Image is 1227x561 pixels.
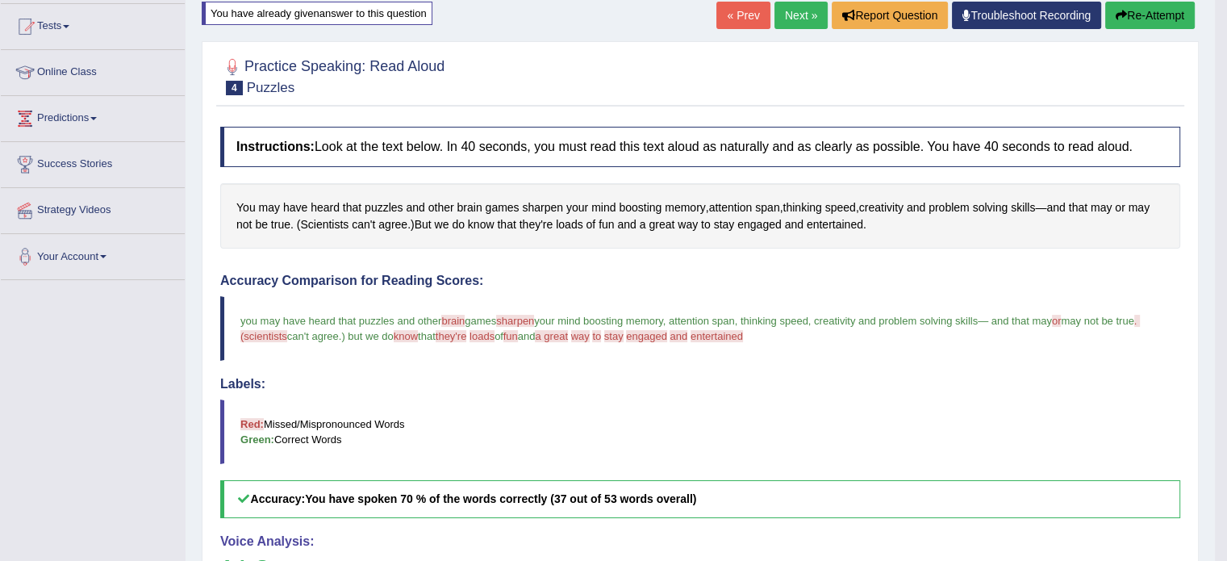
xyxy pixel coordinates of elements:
span: Click to see word definition [755,199,779,216]
span: Click to see word definition [785,216,803,233]
small: Puzzles [247,80,295,95]
a: Online Class [1,50,185,90]
span: entertained [691,330,743,342]
span: games [465,315,496,327]
span: Click to see word definition [973,199,1008,216]
span: or [1052,315,1062,327]
span: Click to see word definition [271,216,290,233]
span: 4 [226,81,243,95]
span: Click to see word definition [566,199,588,216]
span: Click to see word definition [859,199,904,216]
button: Re-Attempt [1105,2,1195,29]
span: attention span [669,315,735,327]
span: Click to see word definition [591,199,616,216]
span: Click to see word definition [709,199,753,216]
span: may not be true [1061,315,1133,327]
div: , , , — . ( .) . [220,183,1180,249]
h4: Labels: [220,377,1180,391]
blockquote: Missed/Mispronounced Words Correct Words [220,400,1180,464]
span: Click to see word definition [255,216,268,233]
span: Click to see word definition [783,199,821,216]
span: Click to see word definition [807,216,863,233]
span: stay [604,330,624,342]
span: — [978,315,988,327]
span: Click to see word definition [457,199,482,216]
span: way [571,330,590,342]
a: Strategy Videos [1,188,185,228]
span: Click to see word definition [599,216,614,233]
span: you may have heard that puzzles and other [240,315,441,327]
span: to [592,330,601,342]
span: Click to see word definition [236,216,252,233]
span: Click to see word definition [825,199,856,216]
span: Click to see word definition [1069,199,1087,216]
h4: Accuracy Comparison for Reading Scores: [220,274,1180,288]
span: Click to see word definition [640,216,646,233]
span: creativity and problem solving skills [814,315,978,327]
span: and that may [991,315,1052,327]
span: can't agree [287,330,339,342]
span: Click to see word definition [907,199,925,216]
a: Troubleshoot Recording [952,2,1101,29]
span: Click to see word definition [586,216,595,233]
b: Instructions: [236,140,315,153]
span: . (scientists [240,315,1140,342]
span: Click to see word definition [737,216,782,233]
span: Click to see word definition [468,216,495,233]
span: Click to see word definition [406,199,424,216]
h2: Practice Speaking: Read Aloud [220,55,444,95]
span: Click to see word definition [415,216,432,233]
span: loads [470,330,495,342]
span: and [670,330,687,342]
span: Click to see word definition [428,199,454,216]
span: , [735,315,738,327]
span: Click to see word definition [1046,199,1065,216]
span: Click to see word definition [929,199,970,216]
b: Green: [240,433,274,446]
div: You have already given answer to this question [202,2,432,25]
span: Click to see word definition [701,216,711,233]
span: sharpen [496,315,534,327]
b: Red: [240,418,264,430]
span: engaged [626,330,667,342]
h5: Accuracy: [220,480,1180,518]
span: Click to see word definition [435,216,449,233]
button: Report Question [832,2,948,29]
span: Click to see word definition [556,216,582,233]
span: Click to see word definition [452,216,465,233]
span: Click to see word definition [343,199,361,216]
span: and [518,330,536,342]
span: fun [503,330,518,342]
span: your mind boosting memory [534,315,662,327]
span: Click to see word definition [649,216,674,233]
span: Click to see word definition [311,199,340,216]
span: Click to see word definition [365,199,403,216]
span: Click to see word definition [1129,199,1150,216]
span: they're [436,330,467,342]
span: .) [339,330,345,342]
h4: Look at the text below. In 40 seconds, you must read this text aloud as naturally and as clearly ... [220,127,1180,167]
span: Click to see word definition [1115,199,1125,216]
span: Click to see word definition [520,216,553,233]
span: Click to see word definition [619,199,661,216]
a: « Prev [716,2,770,29]
span: Click to see word definition [300,216,348,233]
span: Click to see word definition [259,199,280,216]
span: thinking speed [741,315,808,327]
span: Click to see word definition [714,216,735,233]
span: Click to see word definition [283,199,307,216]
h4: Voice Analysis: [220,534,1180,549]
span: that [418,330,436,342]
span: Click to see word definition [1011,199,1035,216]
span: Click to see word definition [497,216,515,233]
span: , [808,315,812,327]
span: Click to see word definition [617,216,636,233]
span: of [495,330,503,342]
a: Predictions [1,96,185,136]
span: Click to see word definition [665,199,706,216]
span: Click to see word definition [486,199,520,216]
span: brain [441,315,465,327]
a: Tests [1,4,185,44]
span: Click to see word definition [1091,199,1112,216]
span: but we do [348,330,393,342]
